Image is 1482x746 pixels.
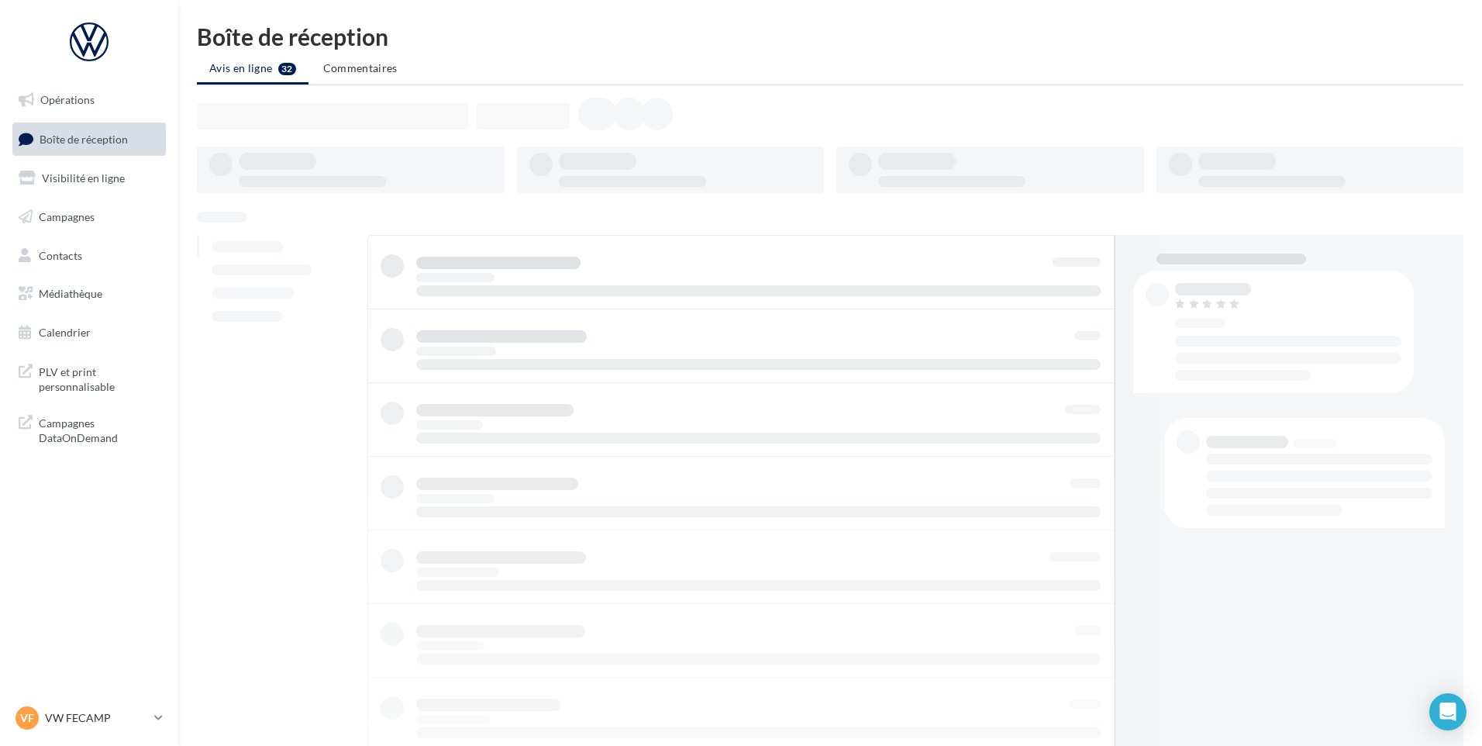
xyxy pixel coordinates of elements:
a: PLV et print personnalisable [9,355,169,401]
span: Contacts [39,248,82,261]
a: Contacts [9,240,169,272]
a: Campagnes DataOnDemand [9,406,169,452]
span: Calendrier [39,326,91,339]
div: Boîte de réception [197,25,1463,48]
span: Commentaires [323,61,398,74]
span: Visibilité en ligne [42,171,125,185]
span: Boîte de réception [40,132,128,145]
a: Calendrier [9,316,169,349]
span: Campagnes DataOnDemand [39,413,160,446]
span: Médiathèque [39,287,102,300]
a: Campagnes [9,201,169,233]
a: VF VW FECAMP [12,703,166,733]
span: Opérations [40,93,95,106]
span: Campagnes [39,210,95,223]
p: VW FECAMP [45,710,148,726]
a: Médiathèque [9,278,169,310]
a: Boîte de réception [9,123,169,156]
div: Open Intercom Messenger [1429,693,1466,730]
a: Visibilité en ligne [9,162,169,195]
span: PLV et print personnalisable [39,361,160,395]
a: Opérations [9,84,169,116]
span: VF [20,710,34,726]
